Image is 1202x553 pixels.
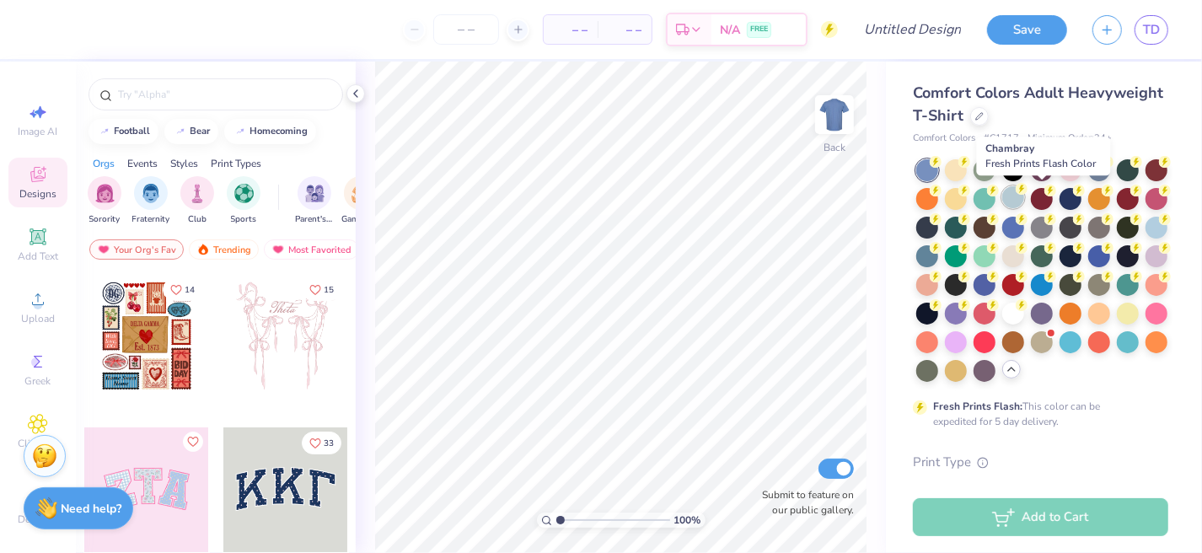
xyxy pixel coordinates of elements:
[25,374,51,388] span: Greek
[233,126,247,137] img: trend_line.gif
[115,126,151,136] div: football
[554,21,588,39] span: – –
[433,14,499,45] input: – –
[89,213,121,226] span: Sorority
[341,176,380,226] div: filter for Game Day
[351,184,371,203] img: Game Day Image
[163,278,202,301] button: Like
[170,156,198,171] div: Styles
[913,83,1163,126] span: Comfort Colors Adult Heavyweight T-Shirt
[818,98,851,132] img: Back
[824,140,845,155] div: Back
[341,176,380,226] button: filter button
[132,213,170,226] span: Fraternity
[188,184,207,203] img: Club Image
[295,176,334,226] button: filter button
[341,213,380,226] span: Game Day
[324,439,334,448] span: 33
[674,513,701,528] span: 100 %
[295,213,334,226] span: Parent's Weekend
[18,513,58,526] span: Decorate
[227,176,260,226] button: filter button
[190,126,211,136] div: bear
[234,184,254,203] img: Sports Image
[750,24,768,35] span: FREE
[62,501,122,517] strong: Need help?
[132,176,170,226] button: filter button
[180,176,214,226] button: filter button
[324,286,334,294] span: 15
[851,13,974,46] input: Untitled Design
[933,400,1022,413] strong: Fresh Prints Flash:
[127,156,158,171] div: Events
[227,176,260,226] div: filter for Sports
[302,278,341,301] button: Like
[88,176,121,226] div: filter for Sorority
[97,244,110,255] img: most_fav.gif
[753,487,854,518] label: Submit to feature on our public gallery.
[180,176,214,226] div: filter for Club
[933,399,1140,429] div: This color can be expedited for 5 day delivery.
[1135,15,1168,45] a: TD
[93,156,115,171] div: Orgs
[264,239,359,260] div: Most Favorited
[183,432,203,452] button: Like
[174,126,187,137] img: trend_line.gif
[95,184,115,203] img: Sorority Image
[977,137,1111,175] div: Chambray
[271,244,285,255] img: most_fav.gif
[986,157,1097,170] span: Fresh Prints Flash Color
[720,21,740,39] span: N/A
[89,239,184,260] div: Your Org's Fav
[19,125,58,138] span: Image AI
[987,15,1067,45] button: Save
[231,213,257,226] span: Sports
[211,156,261,171] div: Print Types
[305,184,325,203] img: Parent's Weekend Image
[185,286,195,294] span: 14
[250,126,309,136] div: homecoming
[224,119,316,144] button: homecoming
[164,119,218,144] button: bear
[88,176,121,226] button: filter button
[608,21,641,39] span: – –
[98,126,111,137] img: trend_line.gif
[116,86,332,103] input: Try "Alpha"
[1143,20,1160,40] span: TD
[18,250,58,263] span: Add Text
[913,132,975,146] span: Comfort Colors
[19,187,56,201] span: Designs
[8,437,67,464] span: Clipart & logos
[142,184,160,203] img: Fraternity Image
[295,176,334,226] div: filter for Parent's Weekend
[89,119,158,144] button: football
[913,453,1168,472] div: Print Type
[132,176,170,226] div: filter for Fraternity
[21,312,55,325] span: Upload
[188,213,207,226] span: Club
[189,239,259,260] div: Trending
[196,244,210,255] img: trending.gif
[302,432,341,454] button: Like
